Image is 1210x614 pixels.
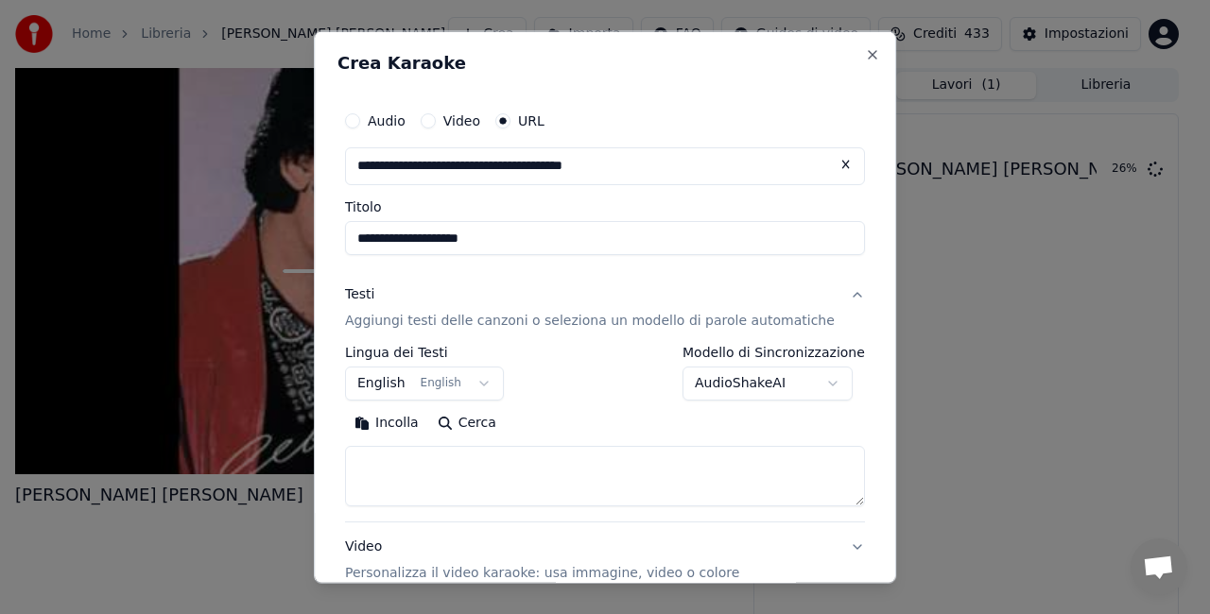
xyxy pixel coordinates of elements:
label: Audio [368,114,406,128]
label: Video [443,114,480,128]
div: Testi [345,285,374,304]
div: Video [345,537,739,582]
button: Incolla [345,407,428,437]
label: URL [518,114,544,128]
h2: Crea Karaoke [337,55,873,72]
button: TestiAggiungi testi delle canzoni o seleziona un modello di parole automatiche [345,270,865,346]
button: VideoPersonalizza il video karaoke: usa immagine, video o colore [345,521,865,597]
div: TestiAggiungi testi delle canzoni o seleziona un modello di parole automatiche [345,345,865,520]
label: Modello di Sincronizzazione [683,345,865,358]
button: Cerca [428,407,506,437]
p: Personalizza il video karaoke: usa immagine, video o colore [345,563,739,582]
label: Lingua dei Testi [345,345,504,358]
label: Titolo [345,200,865,213]
p: Aggiungi testi delle canzoni o seleziona un modello di parole automatiche [345,311,835,330]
